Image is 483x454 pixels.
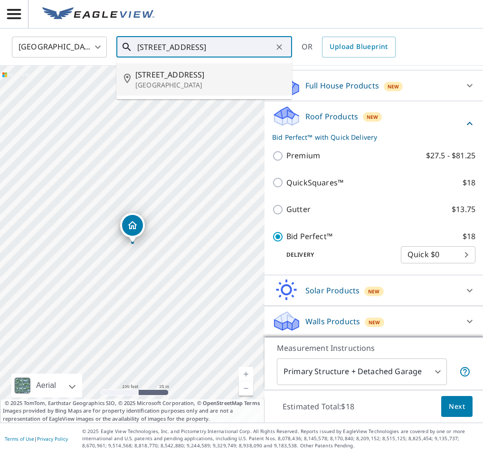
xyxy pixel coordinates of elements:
div: OR [302,37,396,58]
p: $18 [463,231,475,242]
a: OpenStreetMap [203,399,243,406]
div: Full House ProductsNew [272,74,475,97]
span: Your report will include the primary structure and a detached garage if one exists. [459,366,471,377]
p: Walls Products [305,316,360,327]
p: Estimated Total: $18 [275,396,362,417]
p: QuickSquares™ [286,177,343,189]
span: New [367,113,379,121]
div: Aerial [33,374,59,397]
div: Dropped pin, building 1, Residential property, 2814 Flint St Bellingham, WA 98226 [120,213,145,242]
input: Search by address or latitude-longitude [137,34,273,60]
p: Roof Products [305,111,358,122]
p: Premium [286,150,320,162]
a: Terms of Use [5,435,34,442]
div: Primary Structure + Detached Garage [277,358,447,385]
div: Walls ProductsNew [272,310,475,333]
p: Gutter [286,203,311,215]
p: [GEOGRAPHIC_DATA] [135,80,284,90]
button: Next [441,396,473,417]
span: New [388,83,399,90]
span: Upload Blueprint [330,41,388,53]
div: Quick $0 [401,241,475,268]
span: Next [449,401,465,413]
div: Solar ProductsNew [272,279,475,302]
p: Solar Products [305,285,360,296]
span: New [369,319,380,326]
p: $13.75 [452,203,475,215]
div: Roof ProductsNewBid Perfect™ with Quick Delivery [272,105,475,142]
p: © 2025 Eagle View Technologies, Inc. and Pictometry International Corp. All Rights Reserved. Repo... [82,428,478,449]
button: Clear [273,40,286,54]
p: Bid Perfect™ [286,231,332,242]
p: Measurement Instructions [277,342,471,354]
span: New [368,288,380,295]
a: EV Logo [37,1,160,27]
a: Terms [244,399,260,406]
p: | [5,436,68,442]
img: EV Logo [42,7,154,21]
p: $18 [463,177,475,189]
div: [GEOGRAPHIC_DATA] [12,34,107,60]
a: Privacy Policy [37,435,68,442]
a: Current Level 18, Zoom In [239,367,253,381]
a: Current Level 18, Zoom Out [239,381,253,396]
p: Bid Perfect™ with Quick Delivery [272,132,464,142]
a: Upload Blueprint [322,37,395,58]
p: $27.5 - $81.25 [426,150,475,162]
span: [STREET_ADDRESS] [135,69,284,80]
p: Delivery [272,251,401,259]
div: Aerial [11,374,82,397]
span: © 2025 TomTom, Earthstar Geographics SIO, © 2025 Microsoft Corporation, © [5,399,260,407]
p: Full House Products [305,80,379,91]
